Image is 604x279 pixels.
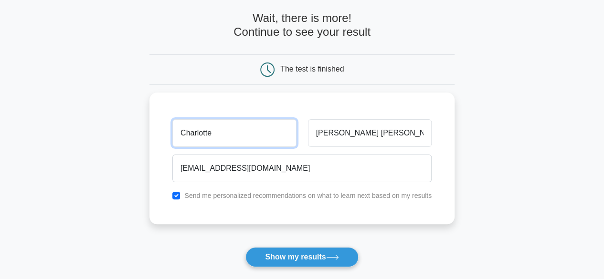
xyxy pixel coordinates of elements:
input: First name [172,119,296,147]
button: Show my results [245,247,358,267]
h4: Wait, there is more! Continue to see your result [149,11,455,39]
div: The test is finished [280,65,344,73]
input: Last name [308,119,432,147]
input: Email [172,155,432,182]
label: Send me personalized recommendations on what to learn next based on my results [184,192,432,199]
